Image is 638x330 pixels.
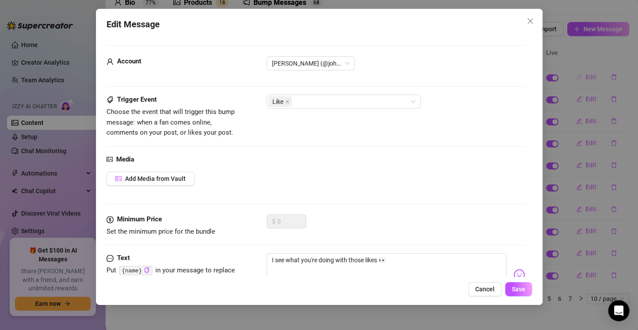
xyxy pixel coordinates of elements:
span: dollar [106,214,114,225]
span: close [527,18,534,25]
span: picture [115,176,121,182]
span: user [106,56,114,67]
span: Choose the event that will trigger this bump message: when a fan comes online, comments on your p... [106,108,235,136]
strong: Trigger Event [117,95,157,103]
span: Like [272,97,283,106]
strong: Account [117,57,141,65]
span: tags [106,95,114,105]
span: message [106,253,114,264]
span: Johnnyrichs (@johnnyrichsxx) [272,57,349,70]
code: {name} [119,266,152,275]
span: Like [268,96,292,107]
span: Add Media from Vault [125,175,186,182]
span: Set the minimum price for the bundle [106,227,215,235]
button: Click to Copy [143,267,149,274]
span: picture [106,154,113,165]
strong: Minimum Price [117,215,162,223]
div: Open Intercom Messenger [608,300,629,321]
textarea: I see what you're doing with those likes 👀 [267,253,506,288]
button: Cancel [468,282,502,296]
button: Save [505,282,532,296]
span: Edit Message [106,18,160,31]
span: copy [143,267,149,273]
span: Close [523,18,537,25]
strong: Text [117,254,130,262]
span: close [285,99,290,104]
strong: Media [116,155,134,163]
span: Put in your message to replace it with the fan's first name. [106,266,235,285]
span: Cancel [475,286,495,293]
button: Add Media from Vault [106,172,194,186]
span: Save [512,286,525,293]
img: svg%3e [513,269,525,280]
button: Close [523,14,537,28]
